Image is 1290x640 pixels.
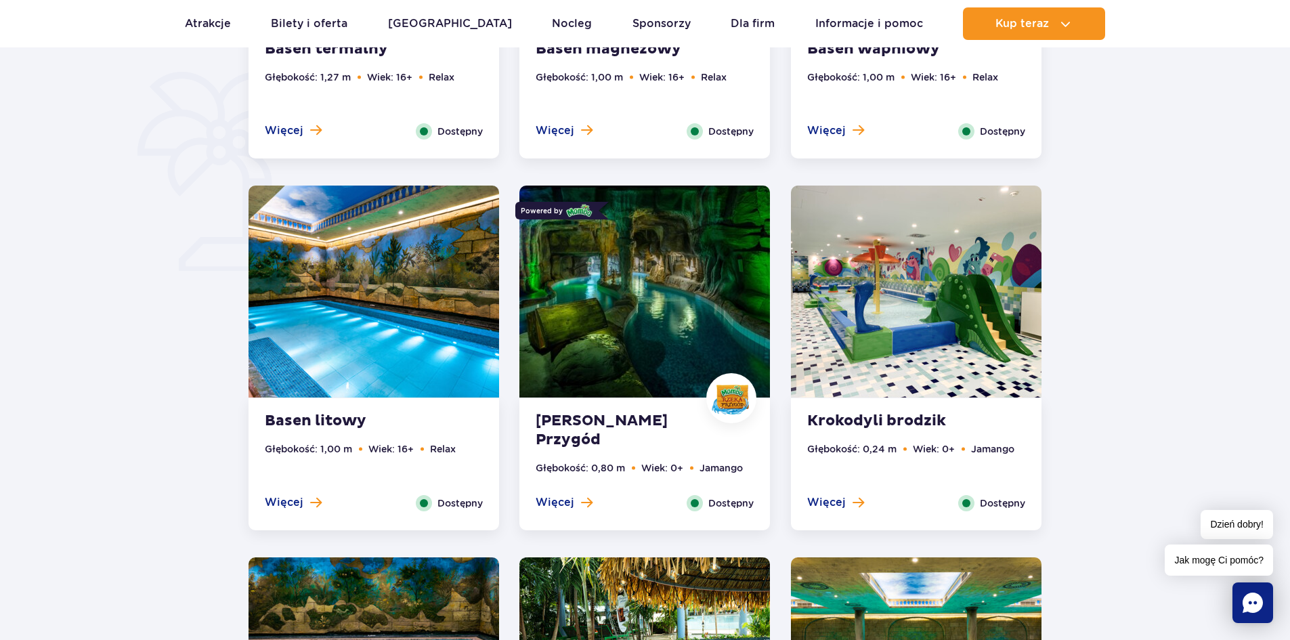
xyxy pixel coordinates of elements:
[632,7,691,40] a: Sponsorzy
[429,70,454,85] li: Relax
[536,495,574,510] span: Więcej
[807,412,971,431] strong: Krokodyli brodzik
[265,123,303,138] span: Więcej
[971,442,1014,456] li: Jamango
[1232,582,1273,623] div: Chat
[807,495,864,510] button: Więcej
[265,495,303,510] span: Więcej
[265,70,351,85] li: Głębokość: 1,27 m
[519,186,770,398] img: Mamba Adventure river
[731,7,775,40] a: Dla firm
[807,70,895,85] li: Głębokość: 1,00 m
[249,186,499,398] img: Lithium Pool
[185,7,231,40] a: Atrakcje
[536,412,700,450] strong: [PERSON_NAME] Przygód
[807,442,897,456] li: Głębokość: 0,24 m
[913,442,955,456] li: Wiek: 0+
[536,495,593,510] button: Więcej
[265,40,429,59] strong: Basen termalny
[367,70,412,85] li: Wiek: 16+
[708,496,754,511] span: Dostępny
[437,496,483,511] span: Dostępny
[536,123,593,138] button: Więcej
[807,123,846,138] span: Więcej
[536,70,623,85] li: Głębokość: 1,00 m
[388,7,512,40] a: [GEOGRAPHIC_DATA]
[963,7,1105,40] button: Kup teraz
[265,442,352,456] li: Głębokość: 1,00 m
[995,18,1049,30] span: Kup teraz
[536,40,700,59] strong: Basen magnezowy
[815,7,923,40] a: Informacje i pomoc
[265,123,322,138] button: Więcej
[639,70,685,85] li: Wiek: 16+
[807,40,971,59] strong: Basen wapniowy
[980,124,1025,139] span: Dostępny
[430,442,456,456] li: Relax
[265,412,429,431] strong: Basen litowy
[566,203,593,218] img: Mamba logo
[700,461,743,475] li: Jamango
[1165,545,1273,576] span: Jak mogę Ci pomóc?
[701,70,727,85] li: Relax
[708,124,754,139] span: Dostępny
[972,70,998,85] li: Relax
[271,7,347,40] a: Bilety i oferta
[641,461,683,475] li: Wiek: 0+
[807,123,864,138] button: Więcej
[980,496,1025,511] span: Dostępny
[265,495,322,510] button: Więcej
[368,442,414,456] li: Wiek: 16+
[552,7,592,40] a: Nocleg
[1201,510,1273,539] span: Dzień dobry!
[791,186,1041,398] img: Baby pool Jay
[911,70,956,85] li: Wiek: 16+
[437,124,483,139] span: Dostępny
[515,202,599,219] div: Powered by
[536,123,574,138] span: Więcej
[536,461,625,475] li: Głębokość: 0,80 m
[807,495,846,510] span: Więcej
